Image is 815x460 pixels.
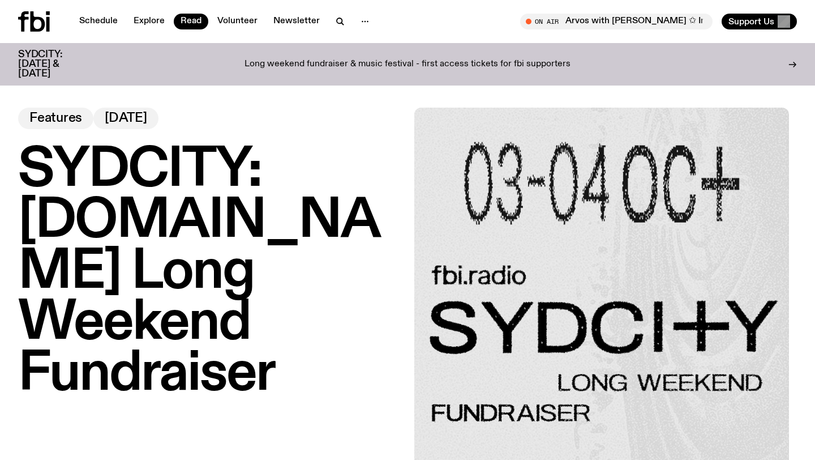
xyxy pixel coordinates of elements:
[18,145,401,400] h1: SYDCITY: [DOMAIN_NAME] Long Weekend Fundraiser
[174,14,208,29] a: Read
[244,59,570,70] p: Long weekend fundraiser & music festival - first access tickets for fbi supporters
[18,50,91,79] h3: SYDCITY: [DATE] & [DATE]
[29,112,82,125] span: Features
[105,112,147,125] span: [DATE]
[267,14,327,29] a: Newsletter
[211,14,264,29] a: Volunteer
[722,14,797,29] button: Support Us
[520,14,713,29] button: On AirArvos with [PERSON_NAME] ✩ Interview: [PERSON_NAME]
[728,16,774,27] span: Support Us
[127,14,171,29] a: Explore
[72,14,125,29] a: Schedule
